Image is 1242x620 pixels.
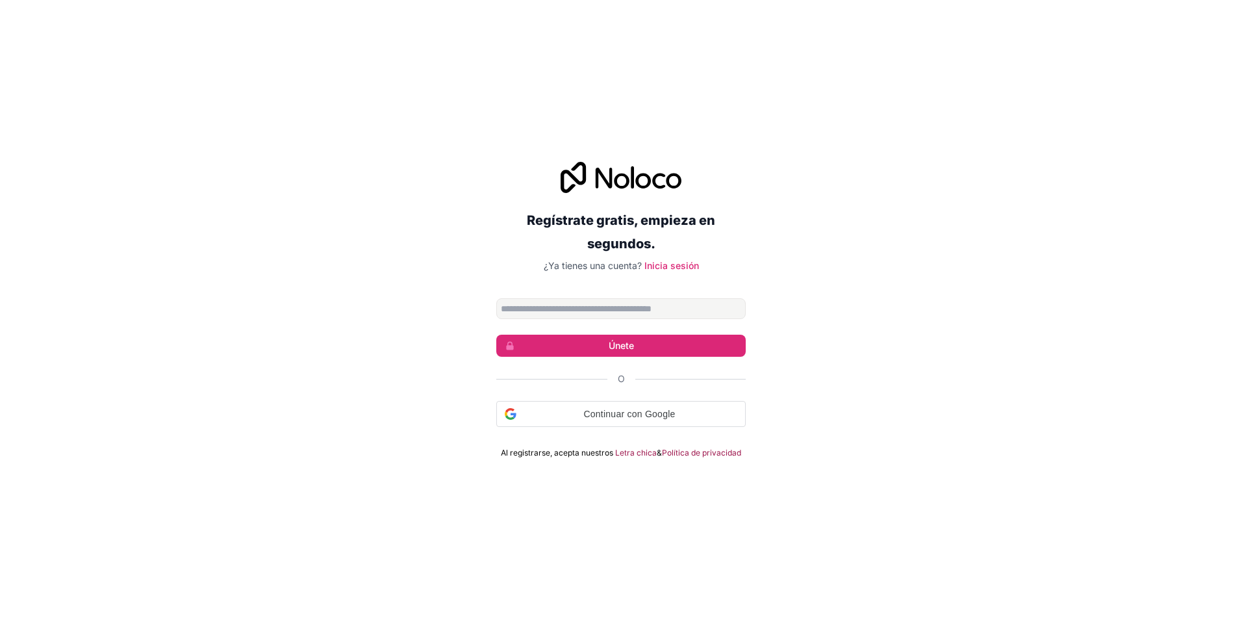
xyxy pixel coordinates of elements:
h2: Regístrate gratis, empieza en segundos. [496,209,746,255]
span: O [618,372,625,385]
font: Únete [609,339,634,352]
button: Únete [496,335,746,357]
a: Inicia sesión [644,260,699,271]
span: Continuar con Google [522,407,737,421]
span: ¿Ya tienes una cuenta? [544,260,642,271]
iframe: Botón Iniciar sesión con Google [490,426,752,454]
div: Continuar con Google [496,401,746,427]
input: Dirección de correo electrónico [496,298,746,319]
